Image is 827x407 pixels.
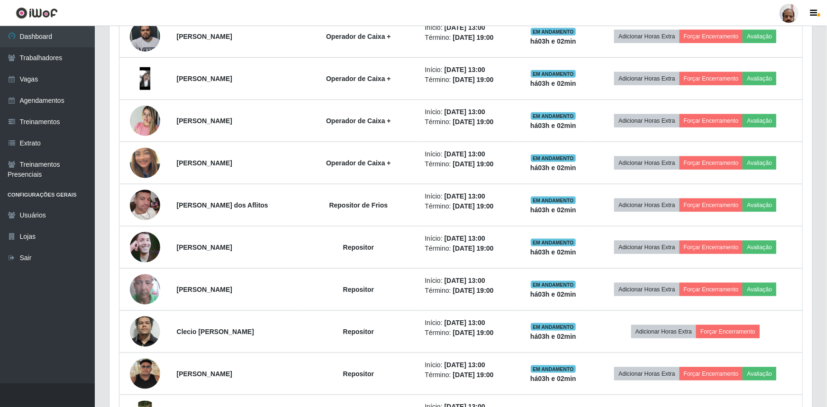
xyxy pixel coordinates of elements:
[177,244,232,251] strong: [PERSON_NAME]
[326,75,391,82] strong: Operador de Caixa +
[445,277,485,284] time: [DATE] 13:00
[425,107,512,117] li: Início:
[631,325,696,338] button: Adicionar Horas Extra
[445,235,485,242] time: [DATE] 13:00
[614,156,679,170] button: Adicionar Horas Extra
[177,328,254,335] strong: Clecio [PERSON_NAME]
[614,283,679,296] button: Adicionar Horas Extra
[743,72,776,85] button: Avaliação
[680,156,743,170] button: Forçar Encerramento
[16,7,58,19] img: CoreUI Logo
[530,206,576,214] strong: há 03 h e 02 min
[177,117,232,125] strong: [PERSON_NAME]
[453,202,494,210] time: [DATE] 19:00
[425,370,512,380] li: Término:
[326,117,391,125] strong: Operador de Caixa +
[130,299,160,363] img: 1727752173394.jpeg
[680,367,743,380] button: Forçar Encerramento
[130,359,160,389] img: 1755222464998.jpeg
[445,319,485,326] time: [DATE] 13:00
[614,241,679,254] button: Adicionar Horas Extra
[531,70,576,78] span: EM ANDAMENTO
[530,80,576,87] strong: há 03 h e 02 min
[743,199,776,212] button: Avaliação
[425,328,512,338] li: Término:
[343,370,374,378] strong: Repositor
[531,365,576,373] span: EM ANDAMENTO
[743,283,776,296] button: Avaliação
[614,199,679,212] button: Adicionar Horas Extra
[453,34,494,41] time: [DATE] 19:00
[343,244,374,251] strong: Repositor
[680,283,743,296] button: Forçar Encerramento
[425,117,512,127] li: Término:
[130,100,160,141] img: 1743364143915.jpeg
[531,323,576,331] span: EM ANDAMENTO
[425,33,512,43] li: Término:
[445,150,485,158] time: [DATE] 13:00
[696,325,760,338] button: Forçar Encerramento
[130,67,160,90] img: 1737655206181.jpeg
[680,114,743,127] button: Forçar Encerramento
[425,276,512,286] li: Início:
[680,199,743,212] button: Forçar Encerramento
[425,244,512,253] li: Término:
[743,241,776,254] button: Avaliação
[425,234,512,244] li: Início:
[326,159,391,167] strong: Operador de Caixa +
[425,360,512,370] li: Início:
[425,159,512,169] li: Término:
[743,156,776,170] button: Avaliação
[614,30,679,43] button: Adicionar Horas Extra
[343,286,374,293] strong: Repositor
[531,239,576,246] span: EM ANDAMENTO
[425,191,512,201] li: Início:
[453,329,494,336] time: [DATE] 19:00
[343,328,374,335] strong: Repositor
[445,361,485,369] time: [DATE] 13:00
[453,371,494,379] time: [DATE] 19:00
[130,178,160,232] img: 1753709377827.jpeg
[445,66,485,73] time: [DATE] 13:00
[425,286,512,296] li: Término:
[614,72,679,85] button: Adicionar Horas Extra
[453,160,494,168] time: [DATE] 19:00
[680,72,743,85] button: Forçar Encerramento
[130,136,160,190] img: 1755575109305.jpeg
[453,244,494,252] time: [DATE] 19:00
[743,114,776,127] button: Avaliação
[743,30,776,43] button: Avaliação
[531,28,576,36] span: EM ANDAMENTO
[177,286,232,293] strong: [PERSON_NAME]
[531,281,576,289] span: EM ANDAMENTO
[177,159,232,167] strong: [PERSON_NAME]
[130,220,160,274] img: 1689167458018.jpeg
[530,164,576,172] strong: há 03 h e 02 min
[326,33,391,40] strong: Operador de Caixa +
[530,37,576,45] strong: há 03 h e 02 min
[743,367,776,380] button: Avaliação
[530,248,576,256] strong: há 03 h e 02 min
[130,16,160,56] img: 1718553093069.jpeg
[531,112,576,120] span: EM ANDAMENTO
[680,241,743,254] button: Forçar Encerramento
[177,75,232,82] strong: [PERSON_NAME]
[425,75,512,85] li: Término:
[453,118,494,126] time: [DATE] 19:00
[130,262,160,317] img: 1723577466602.jpeg
[177,370,232,378] strong: [PERSON_NAME]
[680,30,743,43] button: Forçar Encerramento
[530,122,576,129] strong: há 03 h e 02 min
[453,76,494,83] time: [DATE] 19:00
[530,375,576,382] strong: há 03 h e 02 min
[329,201,388,209] strong: Repositor de Frios
[445,192,485,200] time: [DATE] 13:00
[614,114,679,127] button: Adicionar Horas Extra
[531,154,576,162] span: EM ANDAMENTO
[530,290,576,298] strong: há 03 h e 02 min
[453,287,494,294] time: [DATE] 19:00
[177,201,268,209] strong: [PERSON_NAME] dos Aflitos
[425,65,512,75] li: Início:
[445,24,485,31] time: [DATE] 13:00
[177,33,232,40] strong: [PERSON_NAME]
